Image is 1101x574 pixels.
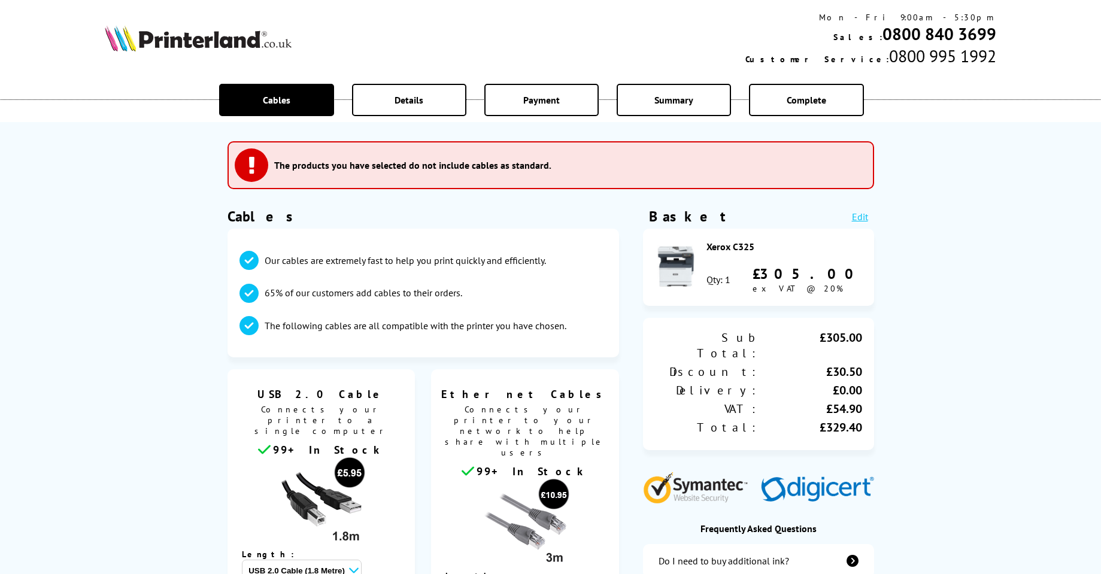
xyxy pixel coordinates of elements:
h3: The products you have selected do not include cables as standard. [274,159,551,171]
span: USB 2.0 Cable [236,387,407,401]
div: Mon - Fri 9:00am - 5:30pm [745,12,996,23]
div: £329.40 [759,420,862,435]
p: The following cables are all compatible with the printer you have chosen. [265,319,566,332]
span: Connects your printer to a single computer [233,401,410,442]
span: Summary [654,94,693,106]
img: Symantec Website Security [643,469,756,503]
div: £30.50 [759,364,862,379]
div: Sub Total: [655,330,759,361]
span: 0800 995 1992 [889,45,996,67]
img: Digicert [761,476,874,503]
div: Qty: 1 [706,274,730,286]
span: Connects your printer to your network to help share with multiple users [437,401,613,464]
h1: Cables [228,207,619,226]
span: Ethernet Cables [440,387,610,401]
span: 99+ In Stock [273,443,384,457]
span: Details [395,94,423,106]
img: Printerland Logo [105,25,292,51]
span: ex VAT @ 20% [753,283,843,294]
span: 99+ In Stock [477,464,588,478]
img: usb cable [276,457,366,546]
span: Length: [242,549,306,560]
a: 0800 840 3699 [882,23,996,45]
div: VAT: [655,401,759,417]
span: Complete [787,94,826,106]
span: Payment [523,94,560,106]
span: Customer Service: [745,54,889,65]
span: Cables [263,94,290,106]
img: Ethernet cable [480,478,570,568]
span: Sales: [833,32,882,42]
div: Delivery: [655,382,759,398]
div: £305.00 [753,265,862,283]
div: Do I need to buy additional ink? [659,555,789,567]
div: £54.90 [759,401,862,417]
p: Our cables are extremely fast to help you print quickly and efficiently. [265,254,546,267]
div: Total: [655,420,759,435]
div: Xerox C325 [706,241,862,253]
a: Edit [852,211,868,223]
div: £305.00 [759,330,862,361]
div: Discount: [655,364,759,379]
div: Frequently Asked Questions [643,523,874,534]
img: Xerox C325 [655,245,697,287]
div: £0.00 [759,382,862,398]
div: Basket [649,207,727,226]
p: 65% of our customers add cables to their orders. [265,286,462,299]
